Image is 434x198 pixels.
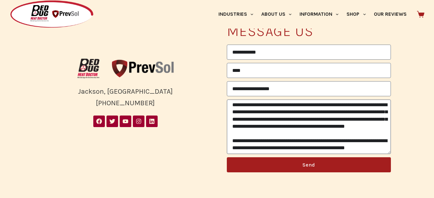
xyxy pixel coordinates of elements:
form: General Contact Form [227,45,391,176]
button: Send [227,157,391,172]
span: Send [302,162,315,168]
button: Open LiveChat chat widget [5,3,24,22]
h3: Message us [227,24,391,38]
div: Jackson, [GEOGRAPHIC_DATA] [PHONE_NUMBER] [43,86,208,109]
